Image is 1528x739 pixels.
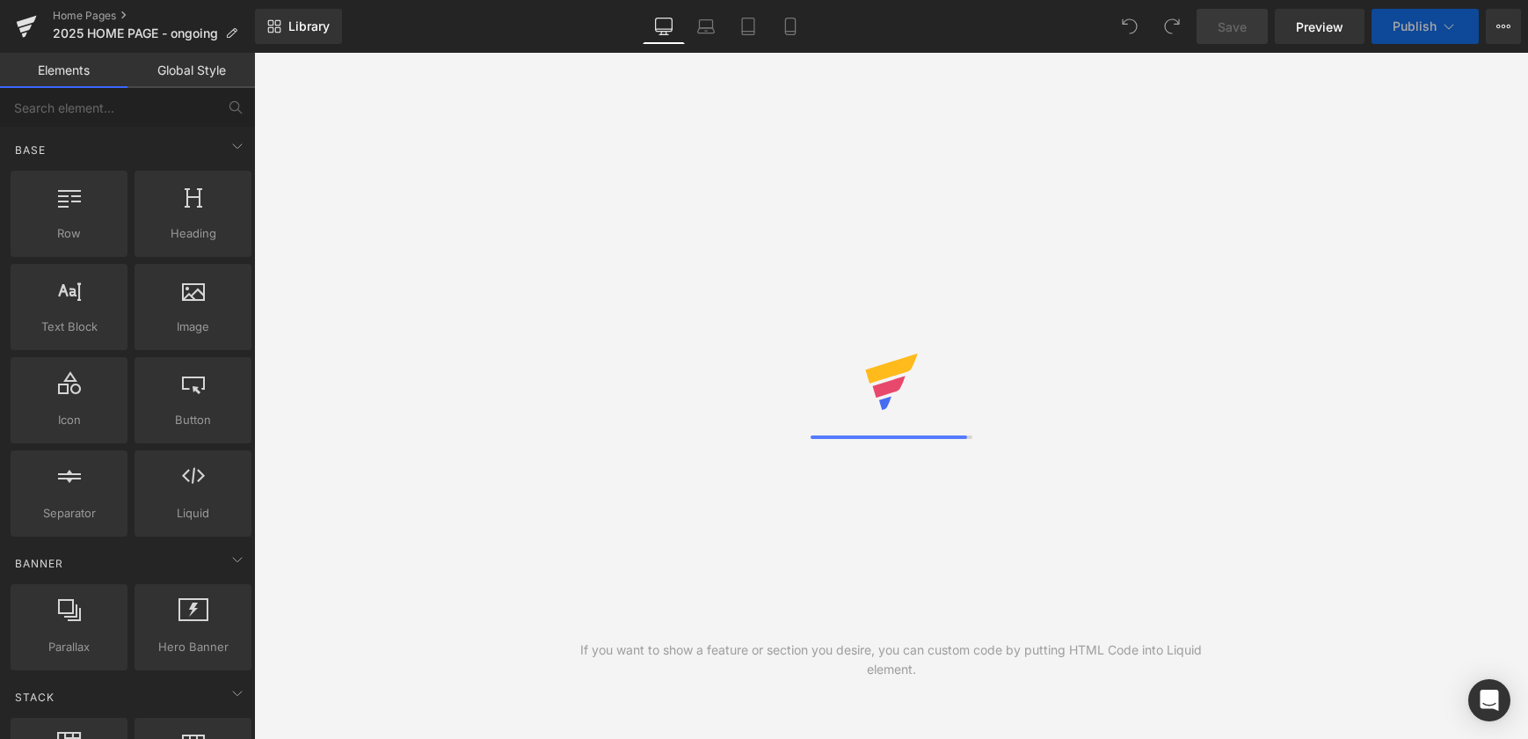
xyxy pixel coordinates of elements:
span: Heading [140,224,246,243]
span: Base [13,142,47,158]
a: Global Style [127,53,255,88]
span: Save [1218,18,1247,36]
a: Home Pages [53,9,255,23]
span: 2025 HOME PAGE - ongoing [53,26,218,40]
a: Preview [1275,9,1364,44]
span: Preview [1296,18,1343,36]
span: Library [288,18,330,34]
button: Undo [1112,9,1147,44]
button: Publish [1372,9,1479,44]
span: Liquid [140,504,246,523]
span: Image [140,318,246,336]
span: Row [16,224,122,243]
div: If you want to show a feature or section you desire, you can custom code by putting HTML Code int... [572,640,1210,679]
span: Text Block [16,318,122,336]
span: Publish [1393,19,1437,33]
span: Icon [16,411,122,429]
span: Hero Banner [140,638,246,656]
a: Desktop [643,9,685,44]
span: Button [140,411,246,429]
a: New Library [255,9,342,44]
div: Open Intercom Messenger [1468,679,1510,721]
button: More [1486,9,1521,44]
button: Redo [1154,9,1190,44]
span: Stack [13,689,56,706]
a: Laptop [685,9,727,44]
span: Parallax [16,638,122,656]
a: Tablet [727,9,769,44]
span: Banner [13,555,65,572]
a: Mobile [769,9,811,44]
span: Separator [16,504,122,523]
